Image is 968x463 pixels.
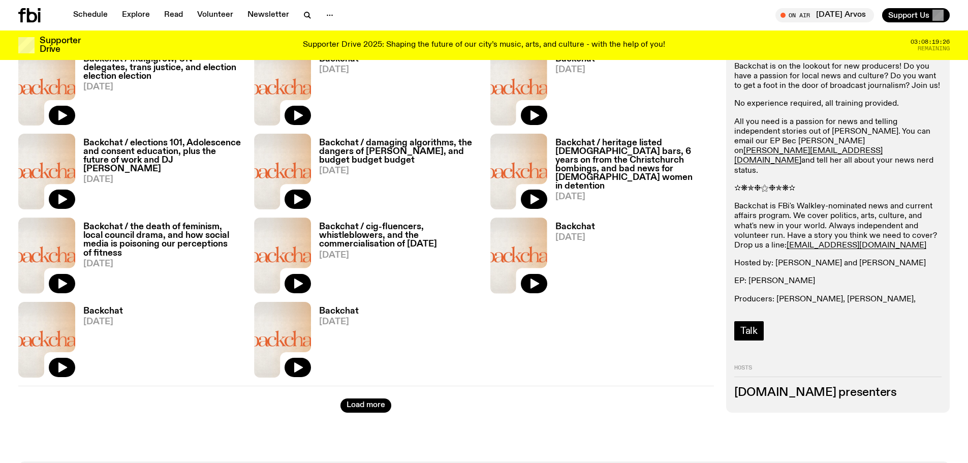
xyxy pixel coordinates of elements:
span: [DATE] [83,318,123,326]
span: [DATE] [83,83,242,91]
h3: Backchat [83,307,123,316]
span: [DATE] [319,66,359,74]
a: Talk [734,321,764,341]
a: Explore [116,8,156,22]
a: Backchat[DATE] [75,307,123,378]
h3: Supporter Drive [40,37,80,54]
a: Backchat[DATE] [547,55,595,126]
a: Backchat / the death of feminism, local council drama, and how social media is poisoning our perc... [75,223,242,293]
a: Backchat / heritage listed [DEMOGRAPHIC_DATA] bars, 6 years on from the Christchurch bombings, an... [547,139,714,209]
h3: Backchat / heritage listed [DEMOGRAPHIC_DATA] bars, 6 years on from the Christchurch bombings, an... [555,139,714,191]
p: Producers: [PERSON_NAME], [PERSON_NAME], [PERSON_NAME], [PERSON_NAME], [PERSON_NAME], [PERSON_NAM... [734,295,942,334]
a: Backchat / Indigigrow, UN delegates, trans justice, and election election election[DATE] [75,55,242,126]
p: No experience required, all training provided. [734,100,942,109]
h3: Backchat / cig-fluencers, whistleblowers, and the commercialisation of [DATE] [319,223,478,249]
p: Backchat is FBi's Walkley-nominated news and current affairs program. We cover politics, arts, cu... [734,202,942,251]
a: Backchat[DATE] [311,55,359,126]
a: [PERSON_NAME][EMAIL_ADDRESS][DOMAIN_NAME] [734,147,883,165]
span: [DATE] [83,175,242,184]
p: Backchat is on the lookout for new producers! Do you have a passion for local news and culture? D... [734,62,942,91]
a: [EMAIL_ADDRESS][DOMAIN_NAME] [787,241,926,250]
p: ✫❋✯❉⚝❉✯❋✫ [734,184,942,194]
p: All you need is a passion for news and telling independent stories out of [PERSON_NAME]. You can ... [734,117,942,176]
h3: Backchat / Indigigrow, UN delegates, trans justice, and election election election [83,55,242,81]
h3: Backchat / the death of feminism, local council drama, and how social media is poisoning our perc... [83,223,242,257]
span: Support Us [888,11,929,20]
p: Supporter Drive 2025: Shaping the future of our city’s music, arts, and culture - with the help o... [303,41,665,50]
h3: Backchat / damaging algorithms, the dangers of [PERSON_NAME], and budget budget budget [319,139,478,165]
span: Remaining [918,46,950,51]
button: Support Us [882,8,950,22]
span: [DATE] [319,251,478,260]
a: Schedule [67,8,114,22]
span: [DATE] [319,167,478,175]
button: Load more [340,398,391,413]
span: [DATE] [555,193,714,201]
h3: [DOMAIN_NAME] presenters [734,387,942,398]
span: [DATE] [555,233,595,242]
a: Backchat / damaging algorithms, the dangers of [PERSON_NAME], and budget budget budget[DATE] [311,139,478,209]
a: Backchat / cig-fluencers, whistleblowers, and the commercialisation of [DATE][DATE] [311,223,478,293]
a: Backchat[DATE] [311,307,359,378]
span: [DATE] [555,66,595,74]
span: [DATE] [83,260,242,268]
span: Talk [740,325,758,336]
a: Read [158,8,189,22]
span: 03:08:19:26 [911,39,950,45]
h3: Backchat / elections 101, Adolescence and consent education, plus the future of work and DJ [PERS... [83,139,242,173]
p: EP: [PERSON_NAME] [734,277,942,287]
p: Hosted by: [PERSON_NAME] and [PERSON_NAME] [734,259,942,268]
a: Newsletter [241,8,295,22]
a: Volunteer [191,8,239,22]
button: On Air[DATE] Arvos [775,8,874,22]
h3: Backchat [319,307,359,316]
h2: Hosts [734,365,942,377]
a: Backchat / elections 101, Adolescence and consent education, plus the future of work and DJ [PERS... [75,139,242,209]
a: Backchat[DATE] [547,223,595,293]
span: [DATE] [319,318,359,326]
h3: Backchat [555,223,595,231]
